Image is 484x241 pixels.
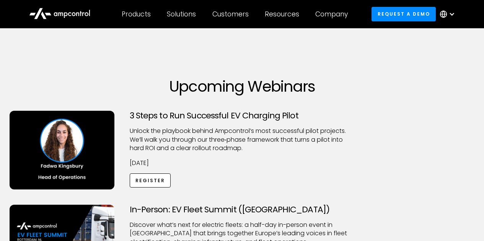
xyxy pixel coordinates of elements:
div: Customers [212,10,249,18]
a: Request a demo [372,7,436,21]
p: Unlock the playbook behind Ampcontrol’s most successful pilot projects. We’ll walk you through ou... [130,127,355,152]
div: Resources [265,10,299,18]
a: Register [130,173,171,188]
h3: 3 Steps to Run Successful EV Charging Pilot [130,111,355,121]
h3: In-Person: EV Fleet Summit ([GEOGRAPHIC_DATA]) [130,205,355,215]
h1: Upcoming Webinars [10,77,475,95]
div: Products [122,10,151,18]
div: Company [315,10,348,18]
div: Solutions [167,10,196,18]
p: [DATE] [130,159,355,167]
